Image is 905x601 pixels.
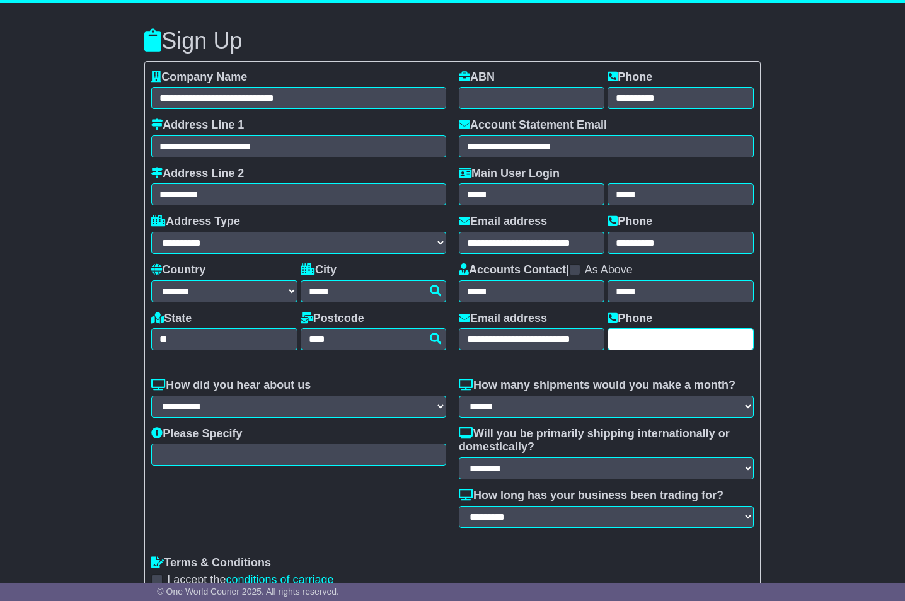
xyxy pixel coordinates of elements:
label: Email address [459,215,547,229]
span: © One World Courier 2025. All rights reserved. [157,587,339,597]
label: How long has your business been trading for? [459,489,723,503]
label: City [301,263,337,277]
label: State [151,312,192,326]
label: Phone [608,215,652,229]
label: Company Name [151,71,247,84]
h3: Sign Up [144,28,760,54]
label: I accept the [167,573,333,587]
label: How many shipments would you make a month? [459,379,735,392]
label: Accounts Contact [459,263,566,277]
label: Address Line 1 [151,118,244,132]
label: Please Specify [151,427,242,441]
label: Will you be primarily shipping internationally or domestically? [459,427,754,454]
div: | [459,263,754,280]
label: Postcode [301,312,364,326]
label: Address Line 2 [151,167,244,181]
label: Phone [608,312,652,326]
a: conditions of carriage [226,573,333,586]
label: ABN [459,71,495,84]
label: How did you hear about us [151,379,311,392]
label: Terms & Conditions [151,556,271,570]
label: Country [151,263,205,277]
label: Email address [459,312,547,326]
label: Account Statement Email [459,118,607,132]
label: Main User Login [459,167,560,181]
label: As Above [585,263,633,277]
label: Address Type [151,215,240,229]
label: Phone [608,71,652,84]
